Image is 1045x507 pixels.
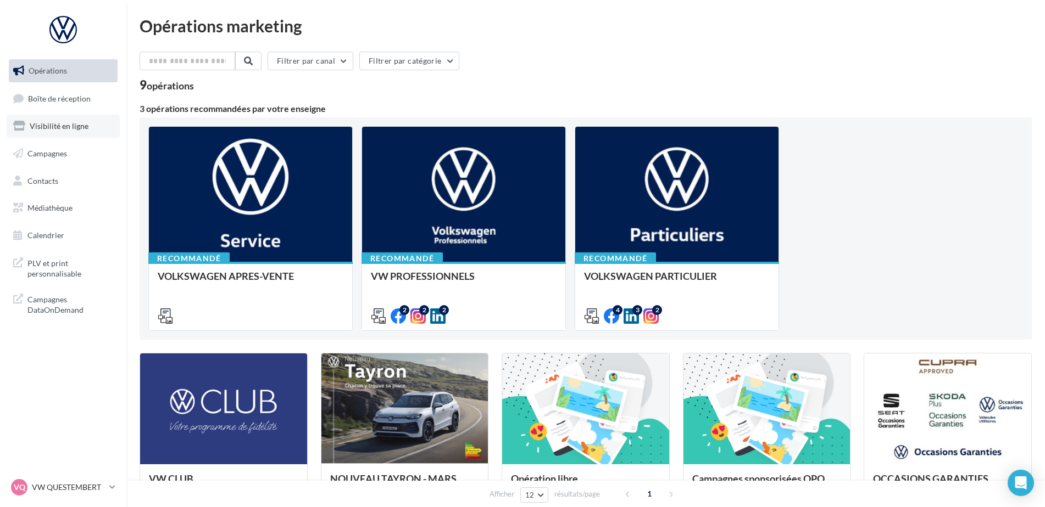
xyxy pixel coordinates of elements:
span: VW PROFESSIONNELS [371,270,475,282]
div: 2 [652,305,662,315]
span: 12 [525,491,535,499]
a: Campagnes [7,142,120,165]
span: Campagnes DataOnDemand [27,292,113,316]
span: Contacts [27,176,58,185]
div: 2 [399,305,409,315]
div: 9 [140,79,194,91]
button: Filtrer par catégorie [359,52,459,70]
a: Visibilité en ligne [7,115,120,138]
a: VQ VW QUESTEMBERT [9,477,118,498]
span: Opérations [29,66,67,75]
a: Opérations [7,59,120,82]
div: 4 [613,305,622,315]
div: 3 [632,305,642,315]
span: OCCASIONS GARANTIES [873,472,988,485]
div: 2 [439,305,449,315]
span: VW CLUB [149,472,193,485]
span: Opération libre [511,472,578,485]
div: 2 [419,305,429,315]
a: Campagnes DataOnDemand [7,288,120,320]
a: Contacts [7,170,120,193]
span: Visibilité en ligne [30,121,88,131]
span: 1 [641,485,658,503]
button: Filtrer par canal [268,52,353,70]
span: VOLKSWAGEN PARTICULIER [584,270,717,282]
div: Recommandé [575,252,656,264]
span: Campagnes [27,149,67,158]
a: Boîte de réception [7,87,120,110]
span: VQ [14,482,25,493]
span: Calendrier [27,230,64,240]
button: 12 [520,487,548,503]
span: Médiathèque [27,203,73,212]
p: VW QUESTEMBERT [32,482,105,493]
span: Campagnes sponsorisées OPO [692,472,825,485]
span: PLV et print personnalisable [27,256,113,279]
div: 3 opérations recommandées par votre enseigne [140,104,1032,113]
span: Boîte de réception [28,93,91,103]
a: PLV et print personnalisable [7,251,120,284]
span: Afficher [490,489,514,499]
div: Recommandé [148,252,230,264]
div: opérations [147,81,194,91]
a: Médiathèque [7,196,120,219]
div: Recommandé [362,252,443,264]
a: Calendrier [7,224,120,247]
span: résultats/page [554,489,600,499]
div: Opérations marketing [140,18,1032,34]
div: Open Intercom Messenger [1008,470,1034,496]
span: VOLKSWAGEN APRES-VENTE [158,270,294,282]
